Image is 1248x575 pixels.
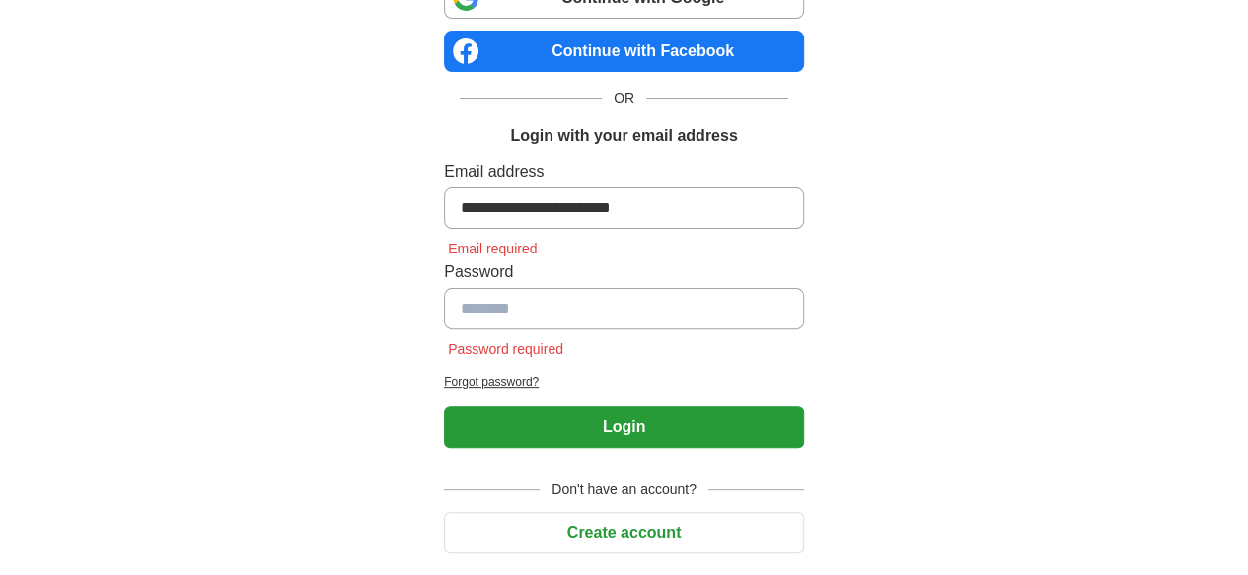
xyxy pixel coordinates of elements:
a: Continue with Facebook [444,31,804,72]
span: OR [602,88,646,108]
a: Create account [444,524,804,540]
button: Login [444,406,804,448]
label: Password [444,260,804,284]
span: Email required [444,241,541,256]
span: Password required [444,341,567,357]
h1: Login with your email address [510,124,737,148]
label: Email address [444,160,804,183]
a: Forgot password? [444,373,804,391]
button: Create account [444,512,804,553]
span: Don't have an account? [540,479,708,500]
